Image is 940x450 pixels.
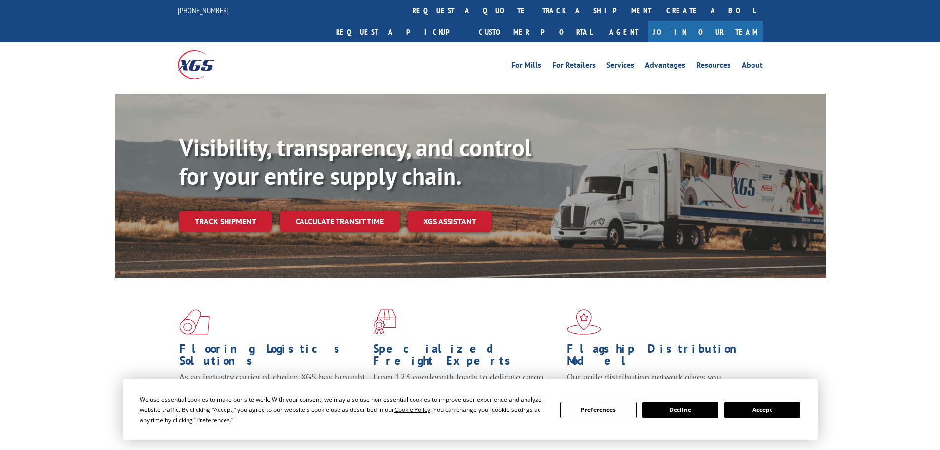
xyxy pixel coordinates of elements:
[567,343,753,371] h1: Flagship Distribution Model
[648,21,763,42] a: Join Our Team
[600,21,648,42] a: Agent
[179,132,531,191] b: Visibility, transparency, and control for your entire supply chain.
[724,402,800,418] button: Accept
[373,309,396,335] img: xgs-icon-focused-on-flooring-red
[179,343,366,371] h1: Flooring Logistics Solutions
[606,61,634,72] a: Services
[373,343,560,371] h1: Specialized Freight Experts
[696,61,731,72] a: Resources
[511,61,541,72] a: For Mills
[179,371,365,407] span: As an industry carrier of choice, XGS has brought innovation and dedication to flooring logistics...
[178,5,229,15] a: [PHONE_NUMBER]
[394,406,430,414] span: Cookie Policy
[329,21,471,42] a: Request a pickup
[567,371,749,395] span: Our agile distribution network gives you nationwide inventory management on demand.
[567,309,601,335] img: xgs-icon-flagship-distribution-model-red
[123,379,818,440] div: Cookie Consent Prompt
[179,211,272,232] a: Track shipment
[742,61,763,72] a: About
[140,394,548,425] div: We use essential cookies to make our site work. With your consent, we may also use non-essential ...
[373,371,560,415] p: From 123 overlength loads to delicate cargo, our experienced staff knows the best way to move you...
[280,211,400,232] a: Calculate transit time
[196,416,230,424] span: Preferences
[179,309,210,335] img: xgs-icon-total-supply-chain-intelligence-red
[645,61,685,72] a: Advantages
[560,402,636,418] button: Preferences
[408,211,492,232] a: XGS ASSISTANT
[552,61,596,72] a: For Retailers
[471,21,600,42] a: Customer Portal
[642,402,718,418] button: Decline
